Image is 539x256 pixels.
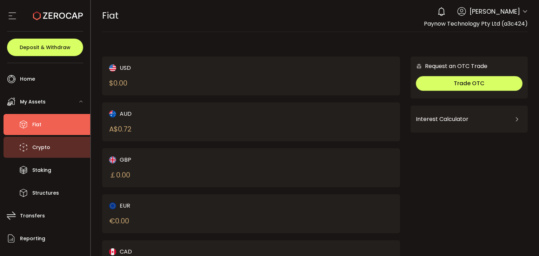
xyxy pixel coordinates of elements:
[109,201,237,210] div: EUR
[109,202,116,209] img: eur_portfolio.svg
[109,156,116,163] img: gbp_portfolio.svg
[20,74,35,84] span: Home
[20,45,71,50] span: Deposit & Withdraw
[32,120,41,130] span: Fiat
[109,216,129,226] div: € 0.00
[470,7,520,16] span: [PERSON_NAME]
[416,76,523,91] button: Trade OTC
[109,65,116,72] img: usd_portfolio.svg
[109,78,127,88] div: $ 0.00
[32,142,50,153] span: Crypto
[454,79,485,87] span: Trade OTC
[109,110,116,117] img: aud_portfolio.svg
[416,111,523,128] div: Interest Calculator
[109,170,130,180] div: ￡ 0.00
[416,63,422,69] img: 6nGpN7MZ9FLuBP83NiajKbTRY4UzlzQtBKtCrLLspmCkSvCZHBKvY3NxgQaT5JnOQREvtQ257bXeeSTueZfAPizblJ+Fe8JwA...
[424,20,528,28] span: Paynow Technology Pty Ltd (a3c424)
[109,63,237,72] div: USD
[109,248,116,255] img: cad_portfolio.svg
[20,211,45,221] span: Transfers
[20,234,45,244] span: Reporting
[109,247,237,256] div: CAD
[109,109,237,118] div: AUD
[109,124,132,134] div: A$ 0.72
[102,9,119,22] span: Fiat
[20,97,46,107] span: My Assets
[411,62,487,70] div: Request an OTC Trade
[32,165,51,175] span: Staking
[7,39,83,56] button: Deposit & Withdraw
[32,188,59,198] span: Structures
[109,155,237,164] div: GBP
[504,222,539,256] iframe: Chat Widget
